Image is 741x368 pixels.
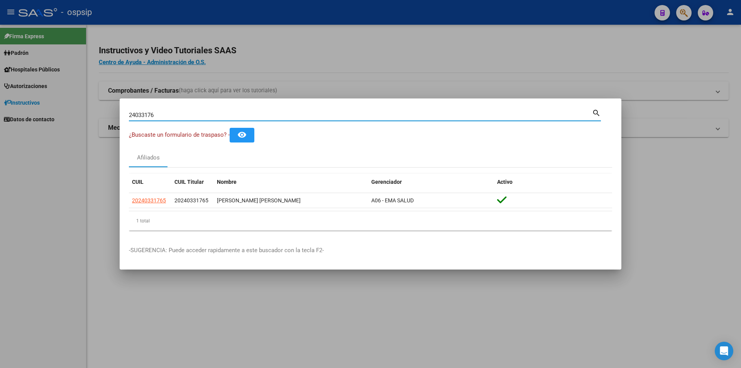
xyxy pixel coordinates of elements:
[237,130,247,139] mat-icon: remove_red_eye
[129,246,612,255] p: -SUGERENCIA: Puede acceder rapidamente a este buscador con la tecla F2-
[129,131,230,138] span: ¿Buscaste un formulario de traspaso? -
[137,153,160,162] div: Afiliados
[132,179,144,185] span: CUIL
[371,197,414,204] span: A06 - EMA SALUD
[217,179,237,185] span: Nombre
[497,179,513,185] span: Activo
[171,174,214,190] datatable-header-cell: CUIL Titular
[715,342,733,360] div: Open Intercom Messenger
[129,174,171,190] datatable-header-cell: CUIL
[592,108,601,117] mat-icon: search
[129,211,612,231] div: 1 total
[174,179,204,185] span: CUIL Titular
[368,174,494,190] datatable-header-cell: Gerenciador
[494,174,612,190] datatable-header-cell: Activo
[132,197,166,204] span: 20240331765
[174,197,208,204] span: 20240331765
[371,179,402,185] span: Gerenciador
[214,174,368,190] datatable-header-cell: Nombre
[217,196,365,205] div: [PERSON_NAME] [PERSON_NAME]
